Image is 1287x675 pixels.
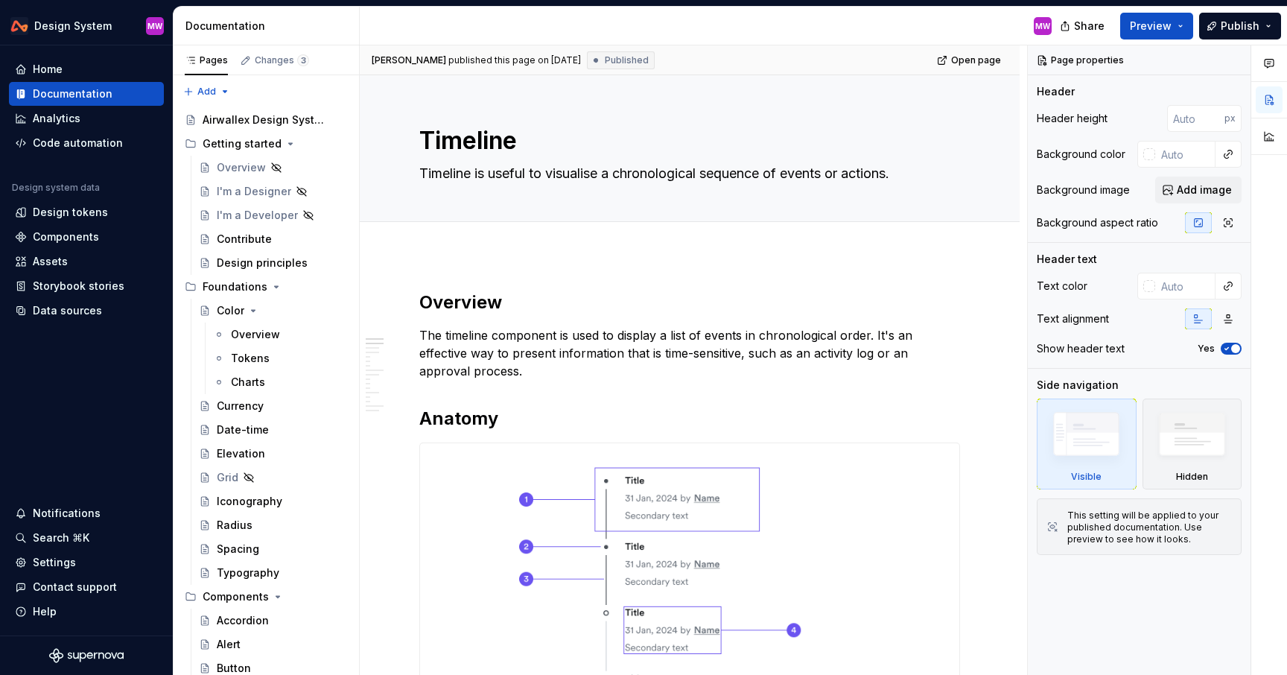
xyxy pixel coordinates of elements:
div: Overview [231,327,280,342]
textarea: Timeline is useful to visualise a chronological sequence of events or actions. [416,162,957,186]
div: Grid [217,470,238,485]
div: published this page on [DATE] [448,54,581,66]
img: 0733df7c-e17f-4421-95a9-ced236ef1ff0.png [10,17,28,35]
div: Changes [255,54,309,66]
textarea: Timeline [416,123,957,159]
a: Tokens [207,346,353,370]
button: Notifications [9,501,164,525]
div: Hidden [1176,471,1208,483]
div: Contribute [217,232,272,247]
a: I'm a Designer [193,180,353,203]
div: Components [179,585,353,609]
div: Header text [1037,252,1097,267]
a: Currency [193,394,353,418]
span: Add image [1177,183,1232,197]
a: Data sources [9,299,164,323]
div: This setting will be applied to your published documentation. Use preview to see how it looks. [1067,510,1232,545]
a: Overview [193,156,353,180]
a: I'm a Developer [193,203,353,227]
div: Typography [217,565,279,580]
div: Design principles [217,256,308,270]
a: Analytics [9,107,164,130]
div: Overview [217,160,266,175]
div: MW [1035,20,1050,32]
button: Help [9,600,164,624]
a: Contribute [193,227,353,251]
h2: Anatomy [419,407,960,431]
a: Components [9,225,164,249]
div: Documentation [185,19,353,34]
input: Auto [1155,141,1215,168]
div: Assets [33,254,68,269]
a: Documentation [9,82,164,106]
div: Settings [33,555,76,570]
button: Design SystemMW [3,10,170,42]
span: [PERSON_NAME] [372,54,446,66]
a: Supernova Logo [49,648,124,663]
div: Show header text [1037,341,1125,356]
a: Storybook stories [9,274,164,298]
a: Design principles [193,251,353,275]
a: Accordion [193,609,353,633]
button: Add [179,81,235,102]
div: Components [203,589,269,604]
button: Add image [1155,177,1242,203]
input: Auto [1167,105,1224,132]
span: Published [605,54,649,66]
p: px [1224,112,1236,124]
div: Help [33,604,57,619]
div: Getting started [179,132,353,156]
div: Design system data [12,182,100,194]
div: Design tokens [33,205,108,220]
a: Elevation [193,442,353,466]
a: Assets [9,250,164,273]
div: Pages [185,54,228,66]
div: Documentation [33,86,112,101]
div: Foundations [203,279,267,294]
p: The timeline component is used to display a list of events in chronological order. It's an effect... [419,326,960,380]
div: Currency [217,399,264,413]
a: Open page [932,50,1008,71]
h2: Overview [419,291,960,314]
span: 3 [297,54,309,66]
div: Home [33,62,63,77]
span: Share [1074,19,1105,34]
div: Code automation [33,136,123,150]
a: Iconography [193,489,353,513]
div: Tokens [231,351,270,366]
button: Publish [1199,13,1281,39]
a: Typography [193,561,353,585]
a: Charts [207,370,353,394]
div: Analytics [33,111,80,126]
div: Header [1037,84,1075,99]
div: I'm a Developer [217,208,298,223]
input: Auto [1155,273,1215,300]
a: Design tokens [9,200,164,224]
div: Iconography [217,494,282,509]
span: Add [197,86,216,98]
a: Alert [193,633,353,656]
div: Text alignment [1037,311,1109,326]
div: Side navigation [1037,378,1119,393]
div: Hidden [1143,399,1242,489]
div: Background image [1037,183,1130,197]
div: Background color [1037,147,1125,162]
div: Notifications [33,506,101,521]
div: Spacing [217,542,259,557]
div: Accordion [217,613,269,628]
button: Contact support [9,575,164,599]
span: Preview [1130,19,1172,34]
a: Date-time [193,418,353,442]
a: Airwallex Design System [179,108,353,132]
div: Getting started [203,136,282,151]
div: MW [147,20,162,32]
div: Components [33,229,99,244]
div: Visible [1071,471,1102,483]
button: Search ⌘K [9,526,164,550]
a: Color [193,299,353,323]
div: Elevation [217,446,265,461]
div: Text color [1037,279,1087,294]
a: Overview [207,323,353,346]
div: Visible [1037,399,1137,489]
div: Foundations [179,275,353,299]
